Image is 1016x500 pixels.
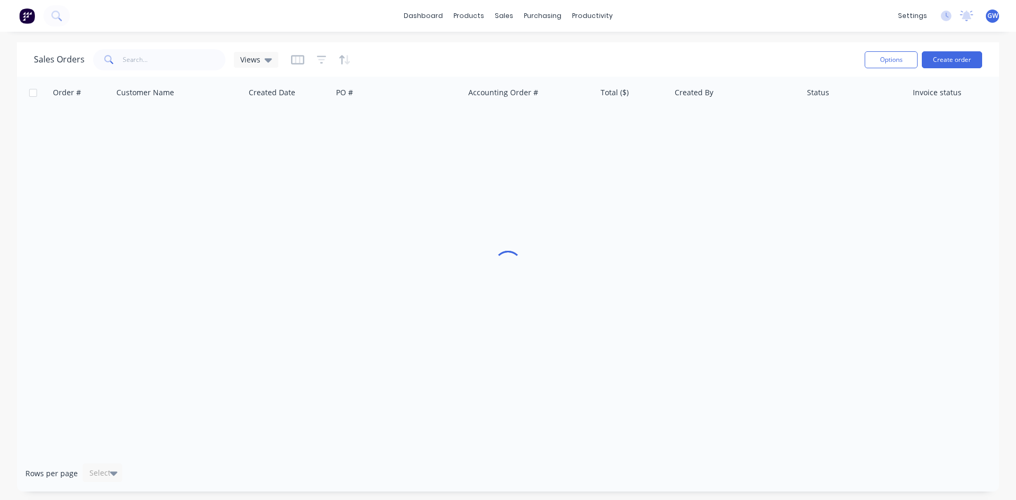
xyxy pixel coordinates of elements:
[601,87,629,98] div: Total ($)
[34,54,85,65] h1: Sales Orders
[675,87,713,98] div: Created By
[448,8,489,24] div: products
[468,87,538,98] div: Accounting Order #
[240,54,260,65] span: Views
[336,87,353,98] div: PO #
[123,49,226,70] input: Search...
[567,8,618,24] div: productivity
[249,87,295,98] div: Created Date
[519,8,567,24] div: purchasing
[893,8,932,24] div: settings
[807,87,829,98] div: Status
[25,468,78,479] span: Rows per page
[913,87,961,98] div: Invoice status
[89,468,117,478] div: Select...
[987,11,998,21] span: GW
[116,87,174,98] div: Customer Name
[489,8,519,24] div: sales
[865,51,918,68] button: Options
[53,87,81,98] div: Order #
[398,8,448,24] a: dashboard
[922,51,982,68] button: Create order
[19,8,35,24] img: Factory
